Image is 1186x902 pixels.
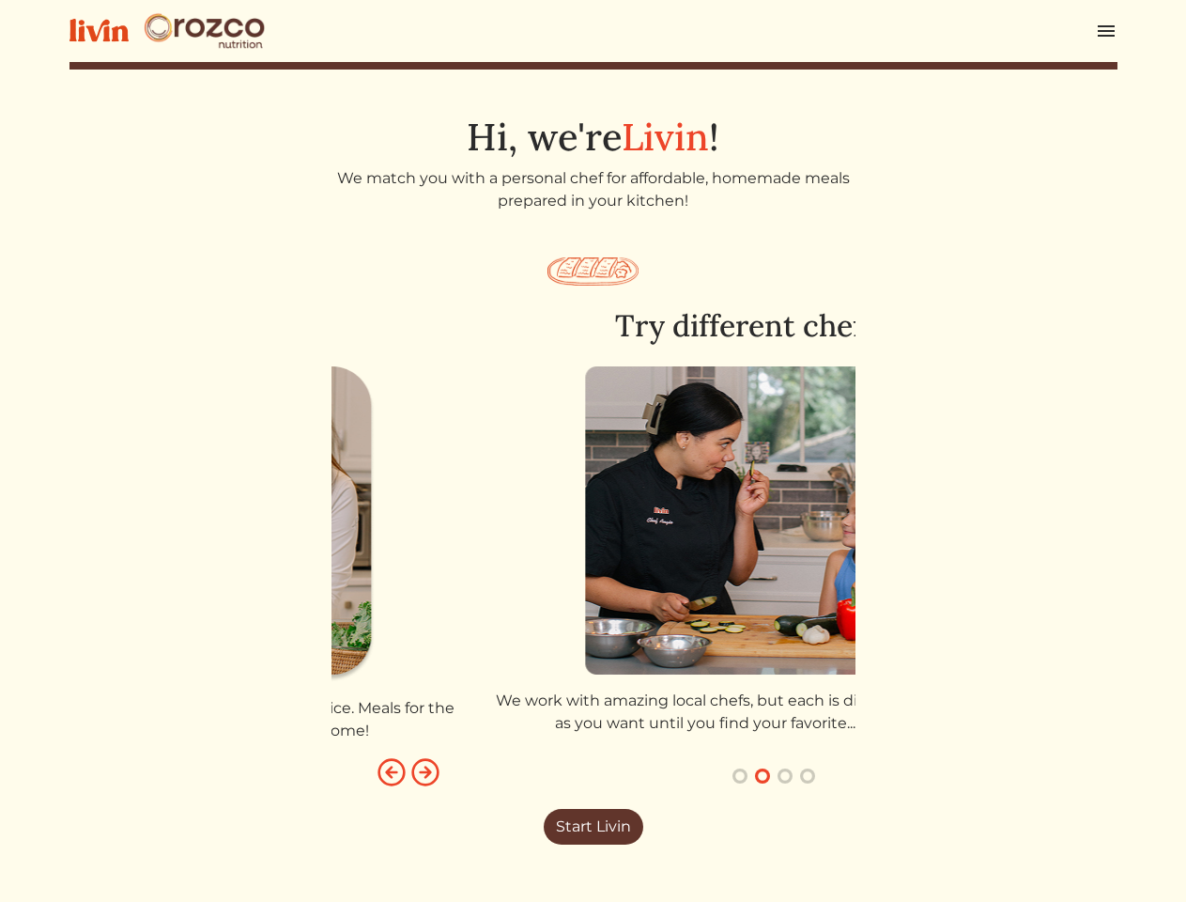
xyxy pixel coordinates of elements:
a: Start Livin [544,809,643,845]
img: Orozco Nutrition [144,12,266,50]
h1: Hi, we're ! [69,115,1117,160]
img: salmon_plate-7b7466995c04d3751ae4af77f50094417e75221c2a488d61e9b9888cdcba9572.svg [547,257,639,286]
img: livin-logo-a0d97d1a881af30f6274990eb6222085a2533c92bbd1e4f22c21b4f0d0e3210c.svg [69,19,129,42]
img: menu_hamburger-cb6d353cf0ecd9f46ceae1c99ecbeb4a00e71ca567a856bd81f57e9d8c17bb26.svg [1095,20,1117,42]
img: enjoy_meal_prep-36db4eeefb09911d9b3119a13cdedac3264931b53eb4974d467b597d59b39c6d.png [39,366,375,682]
h2: Try different chefs. [488,308,1012,344]
img: try_chefs-507d21520d5c4ade5bbfe40f59efaeedb24c255d6ecf17fe6a5879f8a58da189.png [586,366,915,675]
p: We match you with a personal chef for affordable, homemade meals prepared in your kitchen! [331,167,855,212]
img: arrow_right_circle-0c737bc566e65d76d80682a015965e9d48686a7e0252d16461ad7fdad8d1263b.svg [410,757,440,787]
p: We work with amazing local chefs, but each is different. Try as many as you want until you find y... [488,690,1012,735]
span: Livin [622,113,709,161]
img: arrow_left_circle-e85112c684eda759d60b36925cadc85fc21d73bdafaa37c14bdfe87aa8b63651.svg [377,757,407,787]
